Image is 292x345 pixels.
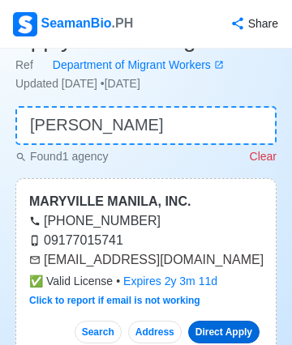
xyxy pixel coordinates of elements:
p: Found 1 agency [15,148,109,165]
a: Direct Apply [188,321,260,343]
img: Logo [13,12,37,36]
div: Expires 2y 3m 11d [123,273,217,290]
div: Share [248,15,278,32]
div: Ref [15,57,277,74]
div: Department of Migrant Workers [33,57,214,74]
span: .PH [112,16,134,30]
a: [PHONE_NUMBER] [29,214,161,228]
span: Valid License [29,273,113,290]
div: MARYVILLE MANILA, INC. [29,192,263,211]
p: Clear [250,148,277,165]
span: Updated [DATE] • [DATE] [15,77,140,90]
button: Search [75,321,122,343]
div: [EMAIL_ADDRESS][DOMAIN_NAME] [29,250,263,270]
button: Share [227,8,279,40]
a: Department of Migrant Workers [33,57,224,74]
input: 👉 Quick Search [15,106,277,145]
span: check [29,275,43,287]
button: Address [128,321,182,343]
a: Click to report if email is not working [29,295,200,306]
div: SeamanBio [13,12,133,36]
a: 09177015741 [29,233,123,247]
div: • [29,273,263,290]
